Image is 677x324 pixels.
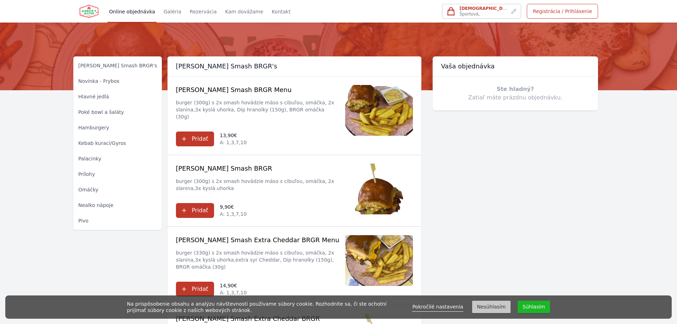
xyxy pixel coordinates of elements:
[73,168,162,181] a: Prílohy
[73,152,162,165] a: Palacinky
[518,301,550,313] button: Súhlasím
[127,301,396,313] div: Na prispôsobenie obsahu a analýzu návštevnosti používame súbory cookie. Rozhodnite sa, či ste och...
[73,183,162,196] a: Omáčky
[73,137,162,149] a: Kebab kurací/Gyros
[73,59,162,72] a: [PERSON_NAME] Smash BRGR's
[176,164,345,192] a: [PERSON_NAME] Smash BRGR burger (300g) s 2x smash hovädzie mäso s cibuľou, omáčka, 2x slanina,3x ...
[73,90,162,103] a: Hlavné jedlá
[73,214,162,227] a: Pivo
[79,4,99,18] img: Giorgio's Bistro
[176,85,345,120] a: [PERSON_NAME] Smash BRGR Menu burger (300g) s 2x smash hovädzie mäso s cibuľou, omáčka, 2x slanin...
[442,4,521,19] button: [DEMOGRAPHIC_DATA] na:Športová,
[78,140,126,147] span: Kebab kurací/Gyros
[78,93,109,100] span: Hlavné jedlá
[412,302,463,312] a: Pokročilé nastavenia
[459,6,522,11] span: [DEMOGRAPHIC_DATA] na:
[176,235,345,270] a: [PERSON_NAME] Smash Extra Cheddar BRGR Menu burger (330g) s 2x smash hovädzie mäso s cibuľou, omá...
[459,6,508,17] div: Športová,
[78,78,120,85] span: Novinka - Frybox
[496,86,534,92] span: Ste hladný?
[78,155,101,162] span: Palacinky
[441,62,495,71] h2: Vaša objednávka
[78,217,89,224] span: Pivo
[73,56,162,230] nav: Kategórie
[78,186,98,193] span: Omáčky
[78,124,109,131] span: Hamburgery
[78,109,124,116] span: Poké bowl a šaláty
[78,202,114,209] span: Nealko nápoje
[73,106,162,118] a: Poké bowl a šaláty
[527,4,598,19] a: Registrácia / Prihlásenie
[176,62,413,71] h2: [PERSON_NAME] Smash BRGR's
[472,301,511,313] button: Nesúhlasím
[73,121,162,134] a: Hamburgery
[433,77,598,110] li: Zatiaľ máte prázdnu objednávku.
[78,171,95,178] span: Prílohy
[73,75,162,87] a: Novinka - Frybox
[73,199,162,212] a: Nealko nápoje
[78,62,157,69] span: [PERSON_NAME] Smash BRGR's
